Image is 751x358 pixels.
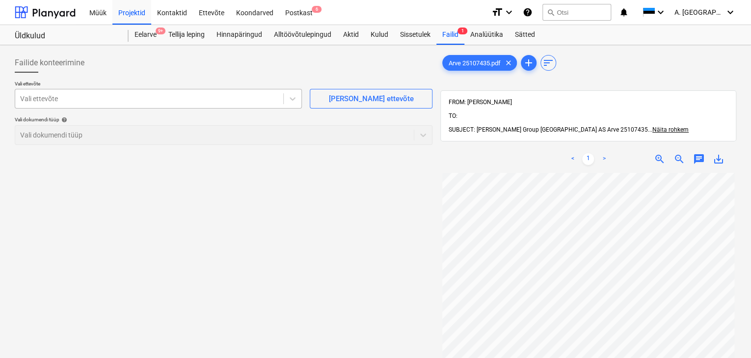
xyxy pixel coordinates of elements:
a: Sissetulek [394,25,436,45]
a: Analüütika [464,25,509,45]
span: 9+ [156,28,165,34]
div: [PERSON_NAME] ettevõte [328,92,413,105]
span: Failide konteerimine [15,57,84,69]
span: add [523,57,535,69]
a: Sätted [509,25,541,45]
a: Aktid [337,25,365,45]
span: save_alt [713,153,724,165]
span: SUBJECT: [PERSON_NAME] Group [GEOGRAPHIC_DATA] AS Arve 25107435 [449,126,648,133]
div: Vali dokumendi tüüp [15,116,432,123]
i: keyboard_arrow_down [724,6,736,18]
a: Hinnapäringud [211,25,268,45]
i: Abikeskus [523,6,533,18]
span: A. [GEOGRAPHIC_DATA] [674,8,724,16]
div: Üldkulud [15,31,117,41]
div: Eelarve [129,25,162,45]
a: Previous page [566,153,578,165]
i: format_size [491,6,503,18]
a: Kulud [365,25,394,45]
i: keyboard_arrow_down [655,6,667,18]
a: Next page [598,153,610,165]
i: keyboard_arrow_down [503,6,515,18]
span: clear [503,57,514,69]
span: FROM: [PERSON_NAME] [449,99,512,106]
span: ... [648,126,689,133]
span: Arve 25107435.pdf [443,59,507,67]
a: Page 1 is your current page [582,153,594,165]
a: Alltöövõtulepingud [268,25,337,45]
div: Arve 25107435.pdf [442,55,517,71]
span: chat [693,153,705,165]
i: notifications [619,6,629,18]
span: help [59,117,67,123]
div: Failid [436,25,464,45]
span: Näita rohkem [652,126,689,133]
span: search [547,8,555,16]
span: sort [542,57,554,69]
a: Tellija leping [162,25,211,45]
span: 1 [457,28,467,34]
button: [PERSON_NAME] ettevõte [310,89,432,109]
button: Otsi [542,4,611,21]
p: Vali ettevõte [15,81,302,89]
a: Failid1 [436,25,464,45]
iframe: Chat Widget [702,311,751,358]
a: Eelarve9+ [129,25,162,45]
span: TO: [449,112,457,119]
span: zoom_in [654,153,666,165]
span: zoom_out [673,153,685,165]
span: 6 [312,6,322,13]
